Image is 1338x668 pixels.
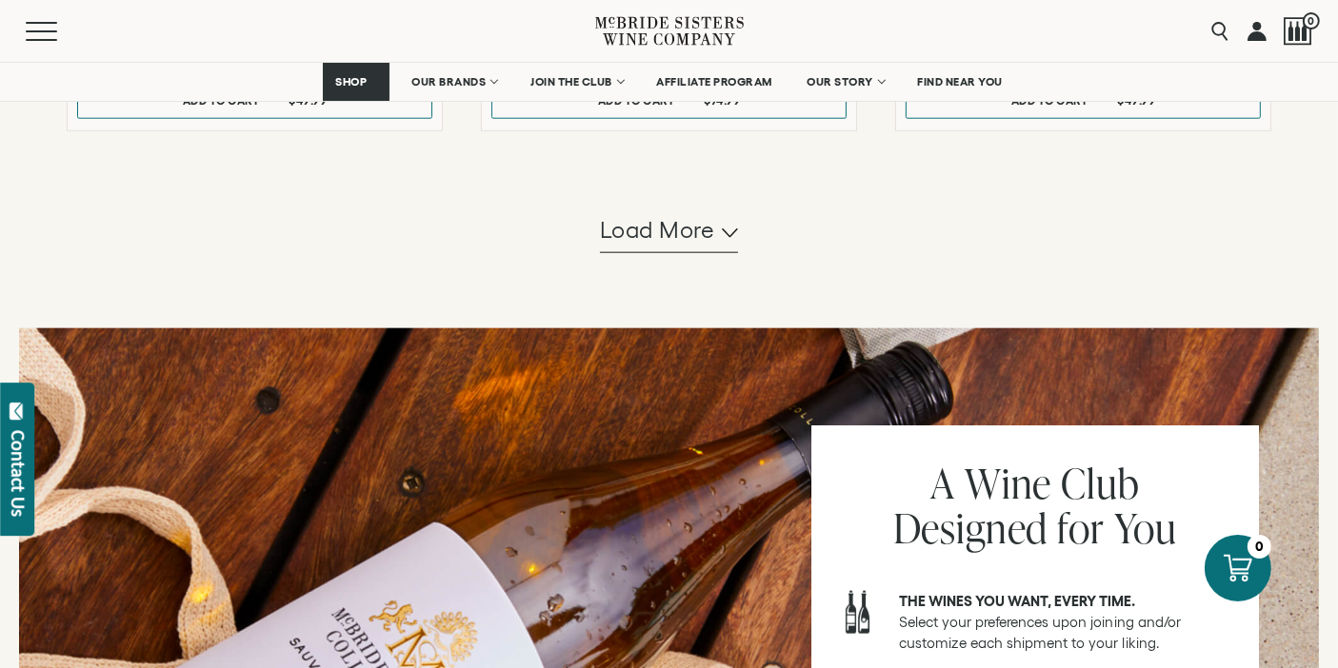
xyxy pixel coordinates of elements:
span: Club [1061,455,1139,511]
span: $74.99 [704,94,740,107]
span: Designed [893,500,1048,556]
span: You [1114,500,1178,556]
span: JOIN THE CLUB [530,75,612,88]
a: AFFILIATE PROGRAM [645,63,786,101]
span: for [1057,500,1105,556]
span: OUR BRANDS [411,75,486,88]
span: $49.99 [289,94,327,107]
span: OUR STORY [807,75,873,88]
span: 0 [1303,12,1320,29]
div: 0 [1248,535,1271,559]
span: $49.99 [1117,94,1155,107]
a: JOIN THE CLUB [518,63,635,101]
p: Select your preferences upon joining and/or customize each shipment to your liking. [899,591,1233,654]
button: Mobile Menu Trigger [26,22,94,41]
a: SHOP [323,63,389,101]
span: Wine [965,455,1051,511]
span: Load more [600,214,715,246]
div: Contact Us [9,430,28,517]
a: OUR STORY [794,63,896,101]
span: AFFILIATE PROGRAM [657,75,773,88]
button: Load more [600,207,739,253]
span: FIND NEAR YOU [918,75,1004,88]
a: FIND NEAR YOU [906,63,1016,101]
a: OUR BRANDS [399,63,509,101]
span: A [930,455,955,511]
strong: The wines you want, every time. [899,593,1136,609]
span: SHOP [335,75,368,88]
